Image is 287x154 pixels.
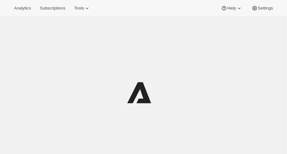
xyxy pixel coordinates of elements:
button: Analytics [10,4,35,13]
button: Help [217,4,246,13]
span: Help [227,6,236,11]
span: Subscriptions [40,6,65,11]
span: Tools [74,6,84,11]
button: Subscriptions [36,4,69,13]
span: Analytics [14,6,31,11]
button: Settings [248,4,277,13]
span: Settings [258,6,273,11]
button: Tools [70,4,94,13]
